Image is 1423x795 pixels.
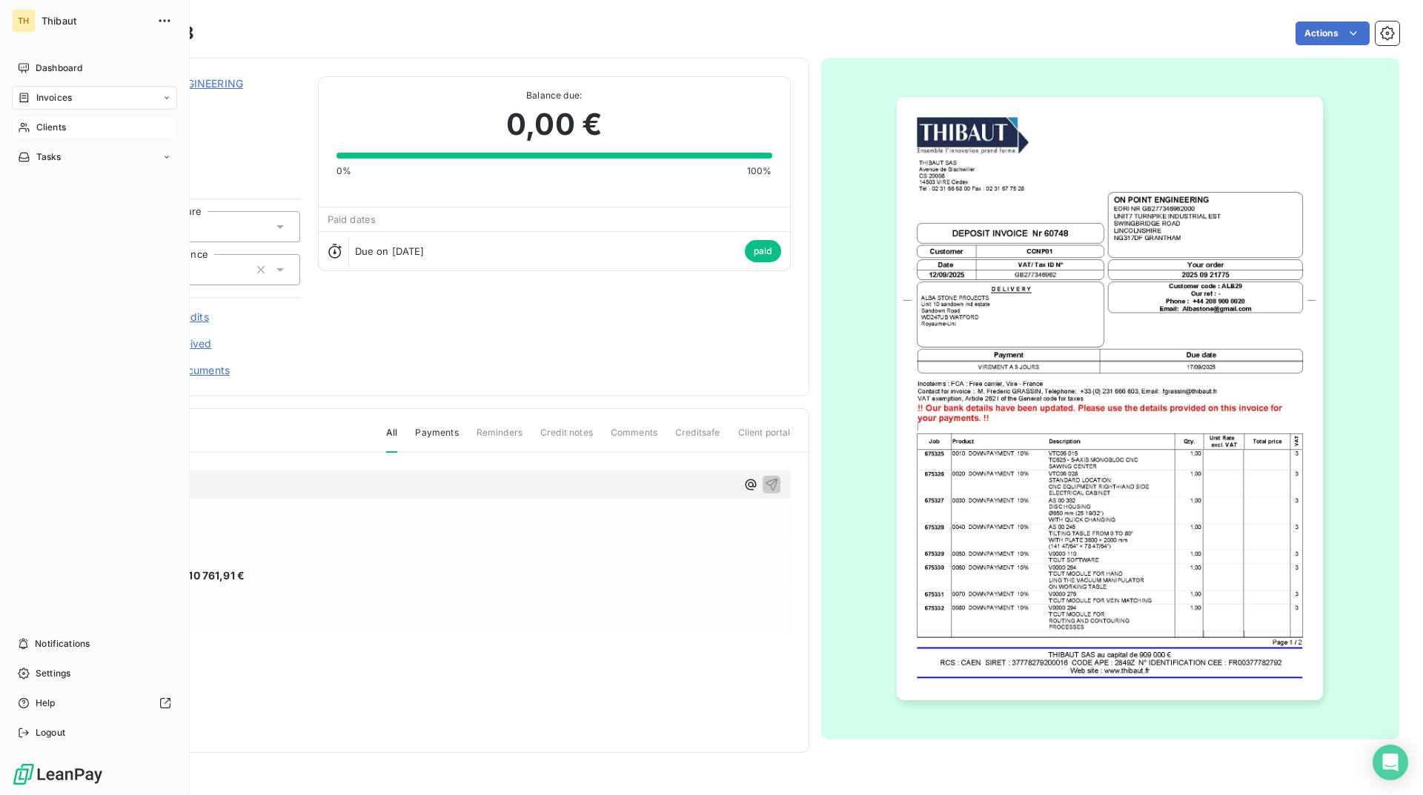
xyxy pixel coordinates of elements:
[35,637,90,651] span: Notifications
[12,762,104,786] img: Logo LeanPay
[1296,21,1370,45] button: Actions
[116,94,300,106] span: CONP01
[386,426,397,453] span: All
[336,89,772,102] span: Balance due:
[336,164,351,178] span: 0%
[36,121,66,134] span: Clients
[477,426,523,451] span: Reminders
[506,102,602,147] span: 0,00 €
[675,426,720,451] span: Creditsafe
[738,426,791,451] span: Client portal
[36,667,70,680] span: Settings
[36,150,62,164] span: Tasks
[36,61,82,75] span: Dashboard
[540,426,593,451] span: Credit notes
[36,696,56,710] span: Help
[745,240,781,262] span: paid
[415,426,458,451] span: Payments
[897,97,1323,700] img: invoice_thumbnail
[355,245,425,257] span: Due on [DATE]
[1373,745,1408,780] div: Open Intercom Messenger
[611,426,657,451] span: Comments
[12,9,36,33] div: TH
[42,15,148,27] span: Thibaut
[328,213,377,225] span: Paid dates
[36,726,65,739] span: Logout
[188,568,245,583] span: 10 761,91 €
[747,164,772,178] span: 100%
[36,91,72,104] span: Invoices
[12,691,177,715] a: Help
